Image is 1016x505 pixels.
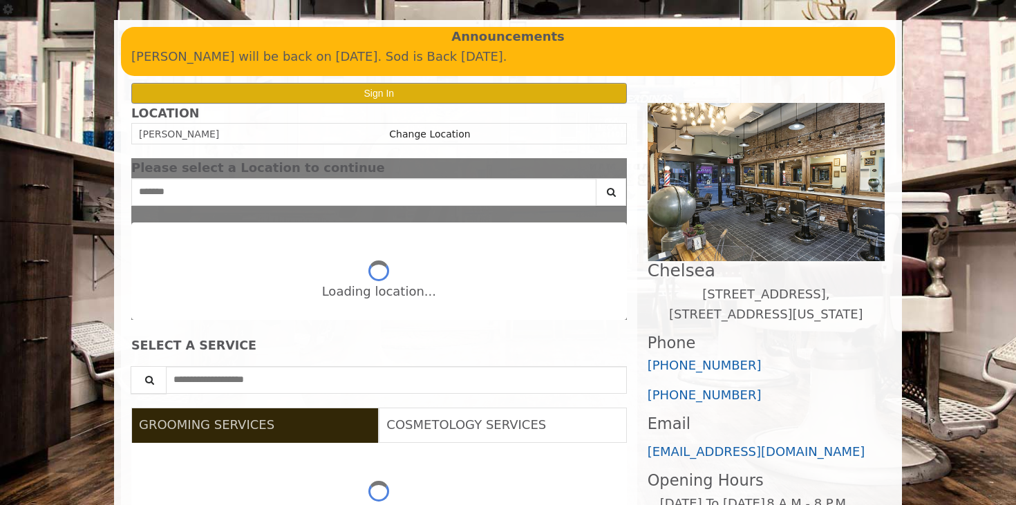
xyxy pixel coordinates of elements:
[648,285,885,325] p: [STREET_ADDRESS],[STREET_ADDRESS][US_STATE]
[131,160,385,175] span: Please select a Location to continue
[386,417,546,432] span: COSMETOLOGY SERVICES
[648,388,762,402] a: [PHONE_NUMBER]
[648,472,885,489] h3: Opening Hours
[131,339,627,352] div: SELECT A SERVICE
[389,128,470,140] a: Change Location
[648,358,762,372] a: [PHONE_NUMBER]
[139,128,219,140] span: [PERSON_NAME]
[131,178,596,206] input: Search Center
[648,444,865,459] a: [EMAIL_ADDRESS][DOMAIN_NAME]
[648,415,885,432] h3: Email
[131,106,199,120] b: LOCATION
[131,47,885,67] p: [PERSON_NAME] will be back on [DATE]. Sod is Back [DATE].
[451,27,565,47] b: Announcements
[322,282,436,302] div: Loading location...
[139,417,274,432] span: GROOMING SERVICES
[131,366,167,394] button: Service Search
[131,178,627,213] div: Center Select
[648,261,885,280] h2: Chelsea
[606,164,627,173] button: close dialog
[131,83,627,103] button: Sign In
[603,187,619,197] i: Search button
[648,334,885,352] h3: Phone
